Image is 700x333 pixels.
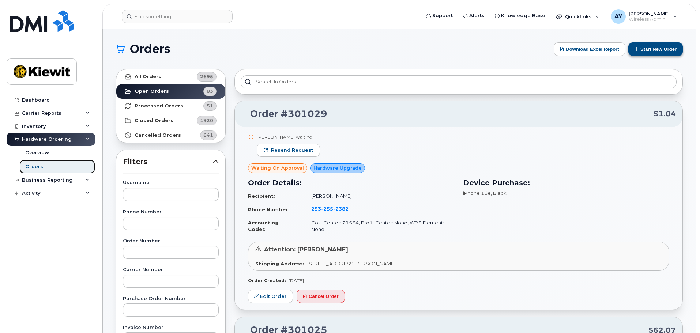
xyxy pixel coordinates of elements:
[123,268,219,272] label: Carrier Number
[116,113,225,128] a: Closed Orders1920
[116,99,225,113] a: Processed Orders51
[116,128,225,143] a: Cancelled Orders641
[297,290,345,303] button: Cancel Order
[200,73,213,80] span: 2695
[123,156,213,167] span: Filters
[264,246,348,253] span: Attention: [PERSON_NAME]
[135,118,173,124] strong: Closed Orders
[123,296,219,301] label: Purchase Order Number
[305,190,454,203] td: [PERSON_NAME]
[321,206,333,212] span: 255
[311,206,357,212] a: 2532552382
[668,301,695,328] iframe: Messenger Launcher
[463,190,491,196] span: iPhone 16e
[135,132,181,138] strong: Cancelled Orders
[203,132,213,139] span: 641
[207,102,213,109] span: 51
[116,84,225,99] a: Open Orders83
[123,325,219,330] label: Invoice Number
[123,210,219,215] label: Phone Number
[130,43,170,54] span: Orders
[305,216,454,236] td: Cost Center: 21564, Profit Center: None, WBS Element: None
[241,107,327,121] a: Order #301029
[313,164,362,171] span: Hardware Upgrade
[491,190,507,196] span: , Black
[251,164,304,171] span: Waiting On Approval
[255,261,304,266] strong: Shipping Address:
[248,177,454,188] h3: Order Details:
[333,206,349,212] span: 2382
[248,278,286,283] strong: Order Created:
[463,177,669,188] h3: Device Purchase:
[654,109,676,119] span: $1.04
[257,134,320,140] div: [PERSON_NAME] waiting
[135,88,169,94] strong: Open Orders
[123,239,219,243] label: Order Number
[628,42,683,56] button: Start New Order
[123,181,219,185] label: Username
[116,69,225,84] a: All Orders2695
[248,220,279,232] strong: Accounting Codes:
[271,147,313,154] span: Resend request
[554,42,625,56] button: Download Excel Report
[135,103,183,109] strong: Processed Orders
[241,75,677,88] input: Search in orders
[200,117,213,124] span: 1920
[248,193,275,199] strong: Recipient:
[311,206,349,212] span: 253
[257,144,320,157] button: Resend request
[135,74,161,80] strong: All Orders
[248,207,288,212] strong: Phone Number
[307,261,395,266] span: [STREET_ADDRESS][PERSON_NAME]
[207,88,213,95] span: 83
[248,290,293,303] a: Edit Order
[289,278,304,283] span: [DATE]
